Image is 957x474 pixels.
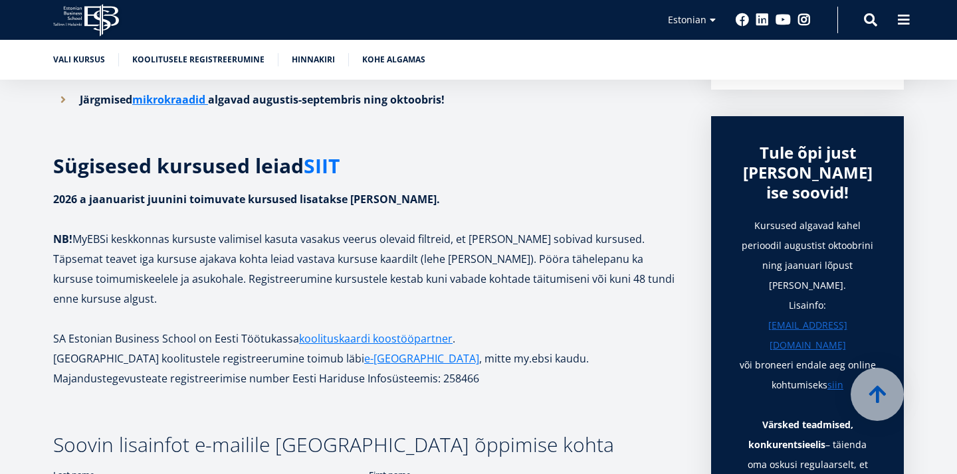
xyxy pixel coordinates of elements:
strong: NB! [53,232,72,246]
a: e-[GEOGRAPHIC_DATA] [364,349,479,368]
span: First name [316,1,358,13]
div: Tule õpi just [PERSON_NAME] ise soovid! [738,143,877,202]
a: Vali kursus [53,53,105,66]
a: [EMAIL_ADDRESS][DOMAIN_NAME] [738,315,877,355]
strong: Sügisesed kursused leiad [53,152,340,179]
p: MyEBSi keskkonnas kursuste valimisel kasuta vasakus veerus olevaid filtreid, et [PERSON_NAME] sob... [53,189,685,309]
a: koolituskaardi koostööpartner [299,329,453,349]
a: Instagram [797,13,811,27]
a: siin [827,375,843,395]
a: Facebook [736,13,749,27]
a: m [132,90,143,110]
a: Youtube [776,13,791,27]
a: Linkedin [756,13,769,27]
a: Hinnakiri [292,53,335,66]
strong: Järgmised algavad augustis-septembris ning oktoobris! [80,92,445,107]
p: SA Estonian Business School on Eesti Töötukassa . [GEOGRAPHIC_DATA] koolitustele registreerumine ... [53,329,685,388]
a: Kohe algamas [362,53,425,66]
a: SIIT [304,156,340,176]
h3: Soovin lisainfot e-mailile [GEOGRAPHIC_DATA] õppimise kohta [53,435,685,455]
strong: Värsked teadmised, konkurentsieelis [748,418,853,451]
strong: 2026 a jaanuarist juunini toimuvate kursused lisatakse [PERSON_NAME]. [53,192,440,206]
a: Koolitusele registreerumine [132,53,265,66]
a: ikrokraadid [143,90,205,110]
h1: Kursused algavad kahel perioodil augustist oktoobrini ning jaanuari lõpust [PERSON_NAME]. Lisainf... [738,216,877,395]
